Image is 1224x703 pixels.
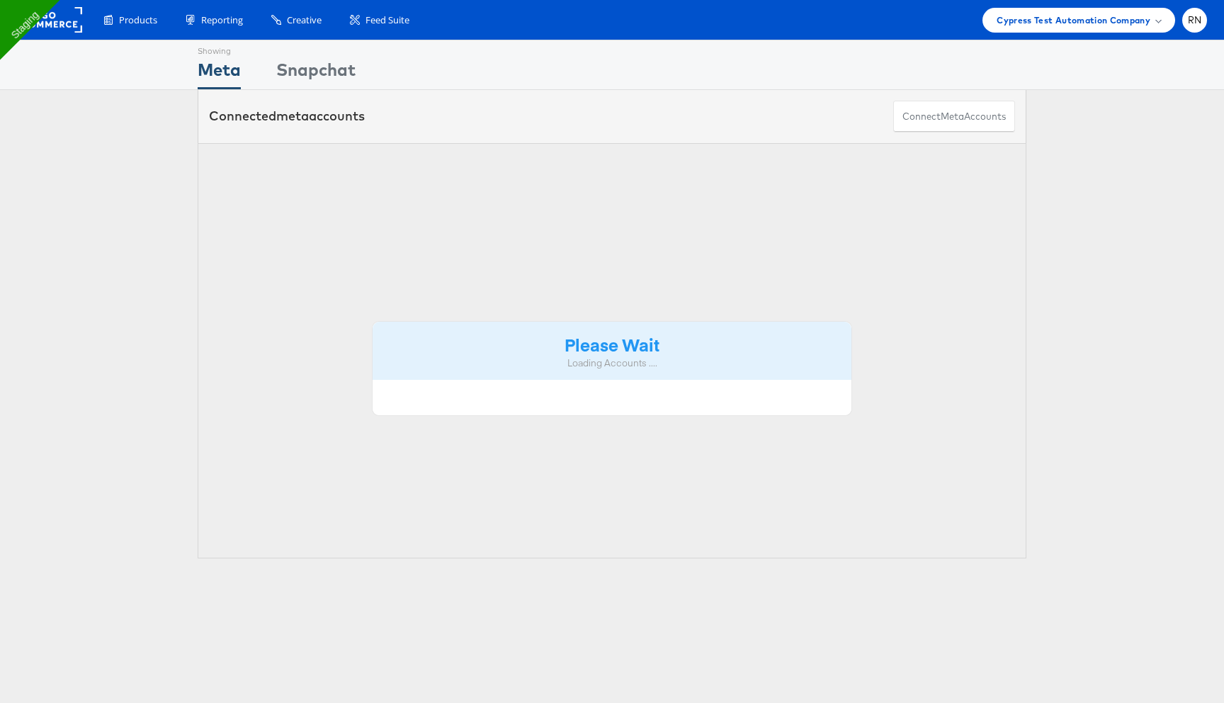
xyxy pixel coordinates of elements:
[201,13,243,27] span: Reporting
[119,13,157,27] span: Products
[365,13,409,27] span: Feed Suite
[198,40,241,57] div: Showing
[198,57,241,89] div: Meta
[565,332,659,356] strong: Please Wait
[997,13,1150,28] span: Cypress Test Automation Company
[1188,16,1202,25] span: RN
[893,101,1015,133] button: ConnectmetaAccounts
[287,13,322,27] span: Creative
[276,108,309,124] span: meta
[276,57,356,89] div: Snapchat
[941,110,964,123] span: meta
[383,356,841,370] div: Loading Accounts ....
[209,107,365,125] div: Connected accounts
